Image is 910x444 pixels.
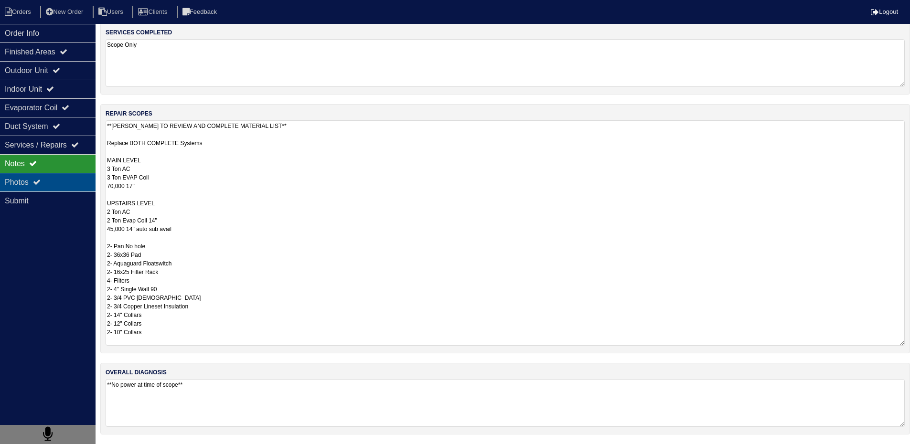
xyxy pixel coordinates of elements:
[106,368,167,377] label: overall diagnosis
[106,28,172,37] label: services completed
[40,8,91,15] a: New Order
[40,6,91,19] li: New Order
[871,8,898,15] a: Logout
[93,6,131,19] li: Users
[106,379,905,427] textarea: **No power at time of scope**
[93,8,131,15] a: Users
[132,6,175,19] li: Clients
[177,6,225,19] li: Feedback
[132,8,175,15] a: Clients
[106,109,152,118] label: repair scopes
[106,39,905,87] textarea: Scope Only
[106,120,905,346] textarea: **[PERSON_NAME] TO REVIEW AND COMPLETE MATERIAL LIST** Replace BOTH COMPLETE Systems MAIN LEVEL 3...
